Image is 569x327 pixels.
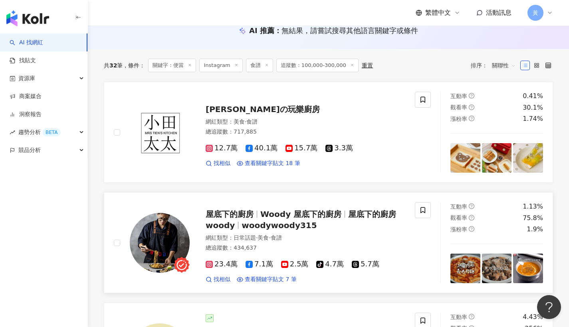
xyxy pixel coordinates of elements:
span: Woody 屋底下的廚房 [260,209,341,219]
span: [PERSON_NAME]の玩樂廚房 [206,104,320,114]
a: searchAI 找網紅 [10,39,43,47]
span: 互動率 [450,203,467,210]
a: 洞察報告 [10,110,42,118]
span: question-circle [469,226,474,232]
span: 活動訊息 [486,9,512,16]
div: BETA [42,128,61,136]
span: 追蹤數：100,000-300,000 [276,59,359,72]
span: 找相似 [214,276,230,284]
span: · [256,234,258,241]
a: KOL Avatar[PERSON_NAME]の玩樂廚房網紅類型：美食·食譜總追蹤數：717,88512.7萬40.1萬15.7萬3.3萬找相似查看關鍵字貼文 18 筆互動率question-c... [104,82,553,183]
a: 找相似 [206,160,230,167]
span: 互動率 [450,314,467,320]
span: question-circle [469,314,474,319]
img: post-image [482,254,512,284]
span: 23.4萬 [206,260,238,268]
iframe: Help Scout Beacon - Open [537,295,561,319]
span: 3.3萬 [325,144,353,152]
span: · [269,234,270,241]
span: question-circle [469,104,474,110]
img: post-image [450,143,480,173]
span: 12.7萬 [206,144,238,152]
div: 網紅類型 ： [206,118,405,126]
span: 食譜 [271,234,282,241]
div: 1.13% [523,202,543,211]
span: question-circle [469,215,474,221]
div: 4.43% [523,313,543,321]
span: 觀看率 [450,104,467,110]
div: 1.74% [523,114,543,123]
img: post-image [513,254,543,284]
span: 互動率 [450,93,467,99]
span: 觀看率 [450,215,467,221]
span: 競品分析 [18,141,41,159]
div: 30.1% [523,103,543,112]
span: 黃 [533,8,538,17]
span: 查看關鍵字貼文 7 筆 [245,276,297,284]
a: 查看關鍵字貼文 18 筆 [237,160,300,167]
span: 食譜 [246,59,273,72]
span: 日常話題 [234,234,256,241]
div: 重置 [362,62,373,69]
div: AI 推薦 ： [249,26,418,35]
img: post-image [482,143,512,173]
span: 繁體中文 [425,8,451,17]
img: KOL Avatar [130,102,190,162]
img: post-image [450,254,480,284]
span: 趨勢分析 [18,123,61,141]
span: 屋底下的廚房 [206,209,254,219]
div: 75.8% [523,214,543,223]
span: 查看關鍵字貼文 18 筆 [245,160,300,167]
span: 食譜 [246,118,258,125]
a: 商案媒合 [10,93,42,100]
span: 找相似 [214,160,230,167]
a: KOL Avatar屋底下的廚房Woody 屋底下的廚房屋底下的廚房woodywoodywoody315網紅類型：日常話題·美食·食譜總追蹤數：434,63723.4萬7.1萬2.5萬4.7萬5... [104,192,553,293]
span: 條件 ： [123,62,145,69]
span: · [245,118,246,125]
span: 關鍵字：便當 [148,59,196,72]
div: 1.9% [527,225,543,234]
span: 美食 [234,118,245,125]
div: 共 筆 [104,62,123,69]
span: 漲粉率 [450,116,467,122]
span: 美食 [258,234,269,241]
div: 0.41% [523,92,543,100]
img: logo [6,10,49,26]
span: 漲粉率 [450,226,467,232]
span: 關聯性 [492,59,516,72]
span: 7.1萬 [246,260,273,268]
span: 資源庫 [18,69,35,87]
span: woodywoody315 [242,221,317,230]
a: 找貼文 [10,57,36,65]
img: post-image [513,143,543,173]
span: 15.7萬 [285,144,317,152]
span: 5.7萬 [352,260,379,268]
span: rise [10,130,15,135]
div: 網紅類型 ： [206,234,405,242]
a: 找相似 [206,276,230,284]
div: 總追蹤數 ： 434,637 [206,244,405,252]
span: Instagram [199,59,242,72]
span: 無結果，請嘗試搜尋其他語言關鍵字或條件 [282,26,418,35]
span: 40.1萬 [246,144,278,152]
div: 排序： [471,59,520,72]
a: 查看關鍵字貼文 7 筆 [237,276,297,284]
span: question-circle [469,203,474,209]
img: KOL Avatar [130,213,190,273]
span: 32 [109,62,117,69]
span: question-circle [469,93,474,98]
span: question-circle [469,116,474,121]
span: 2.5萬 [281,260,309,268]
div: 總追蹤數 ： 717,885 [206,128,405,136]
span: 4.7萬 [316,260,344,268]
